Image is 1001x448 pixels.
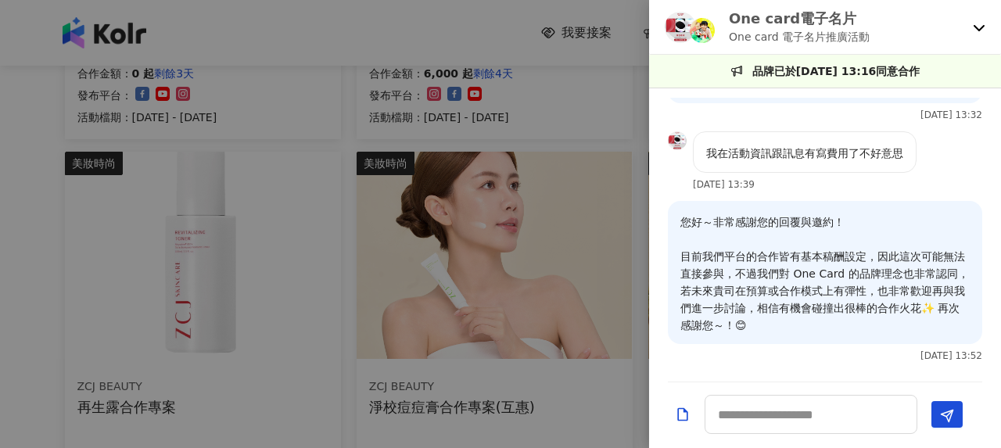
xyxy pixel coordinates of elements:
[752,63,920,80] p: 品牌已於[DATE] 13:16同意合作
[706,145,903,162] p: 我在活動資訊跟訊息有寫費用了不好意思
[729,9,870,28] p: One card電子名片
[665,12,696,43] img: KOL Avatar
[668,131,687,150] img: KOL Avatar
[693,179,755,190] p: [DATE] 13:39
[729,28,870,45] p: One card 電子名片推廣活動
[931,401,963,428] button: Send
[920,109,982,120] p: [DATE] 13:32
[675,401,691,428] button: Add a file
[680,213,970,334] p: 您好～非常感謝您的回覆與邀約！ 目前我們平台的合作皆有基本稿酬設定，因此這次可能無法直接參與，不過我們對 One Card 的品牌理念也非常認同，若未來貴司在預算或合作模式上有彈性，也非常歡迎再...
[920,350,982,361] p: [DATE] 13:52
[690,18,715,43] img: KOL Avatar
